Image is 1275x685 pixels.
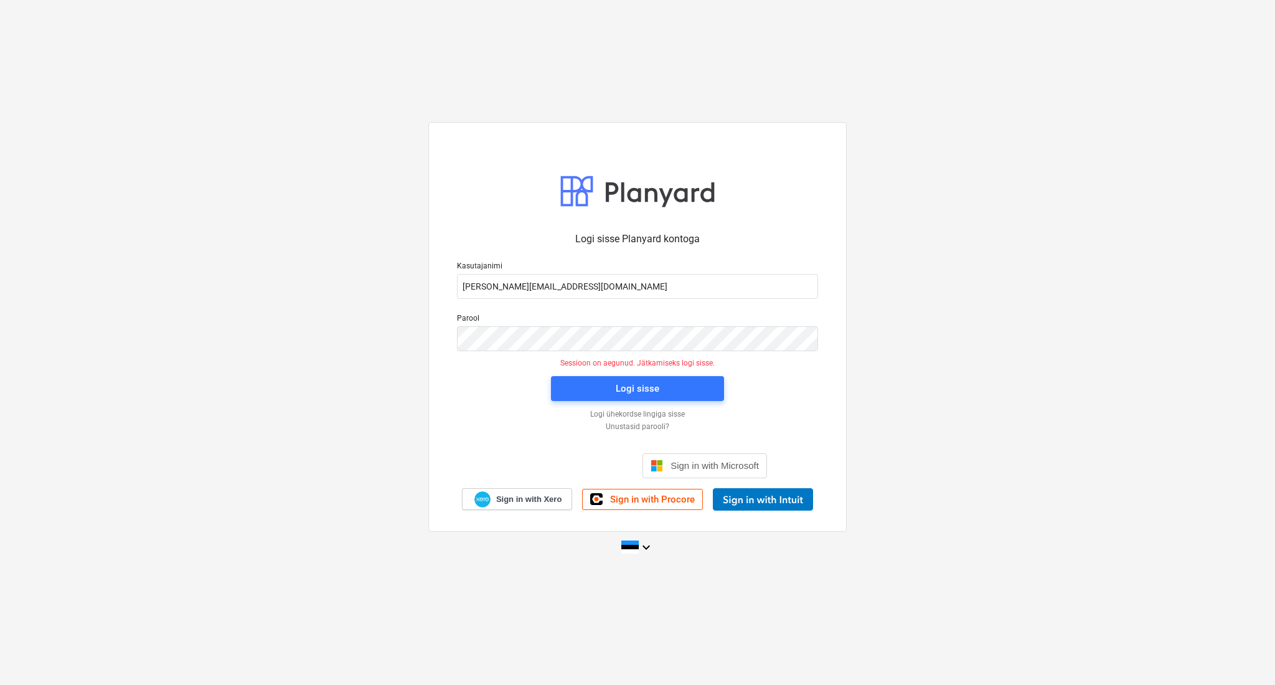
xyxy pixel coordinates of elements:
iframe: Chat Widget [1213,625,1275,685]
div: Vestlusvidin [1213,625,1275,685]
div: Logi sisse [616,380,659,397]
img: Xero logo [474,491,491,508]
p: Sessioon on aegunud. Jätkamiseks logi sisse. [449,359,826,369]
a: Sign in with Xero [462,488,573,510]
iframe: Sign in with Google Button [502,452,639,479]
i: keyboard_arrow_down [639,540,654,555]
a: Logi ühekordse lingiga sisse [451,410,824,420]
button: Logi sisse [551,376,724,401]
a: Unustasid parooli? [451,422,824,432]
input: Kasutajanimi [457,274,818,299]
img: Microsoft logo [651,460,663,472]
span: Sign in with Procore [610,494,695,505]
p: Kasutajanimi [457,262,818,274]
span: Sign in with Xero [496,494,562,505]
p: Parool [457,314,818,326]
a: Sign in with Procore [582,489,703,510]
p: Logi sisse Planyard kontoga [457,232,818,247]
span: Sign in with Microsoft [670,460,759,471]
